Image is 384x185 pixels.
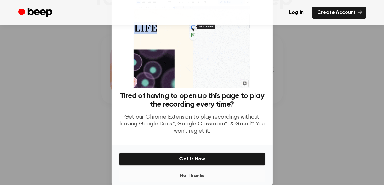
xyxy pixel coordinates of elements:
button: Get It Now [119,153,265,166]
button: No Thanks [119,170,265,182]
p: Get our Chrome Extension to play recordings without leaving Google Docs™, Google Classroom™, & Gm... [119,114,265,135]
a: Create Account [312,7,366,19]
a: Log in [284,7,309,19]
h3: Tired of having to open up this page to play the recording every time? [119,92,265,109]
a: Beep [18,7,54,19]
